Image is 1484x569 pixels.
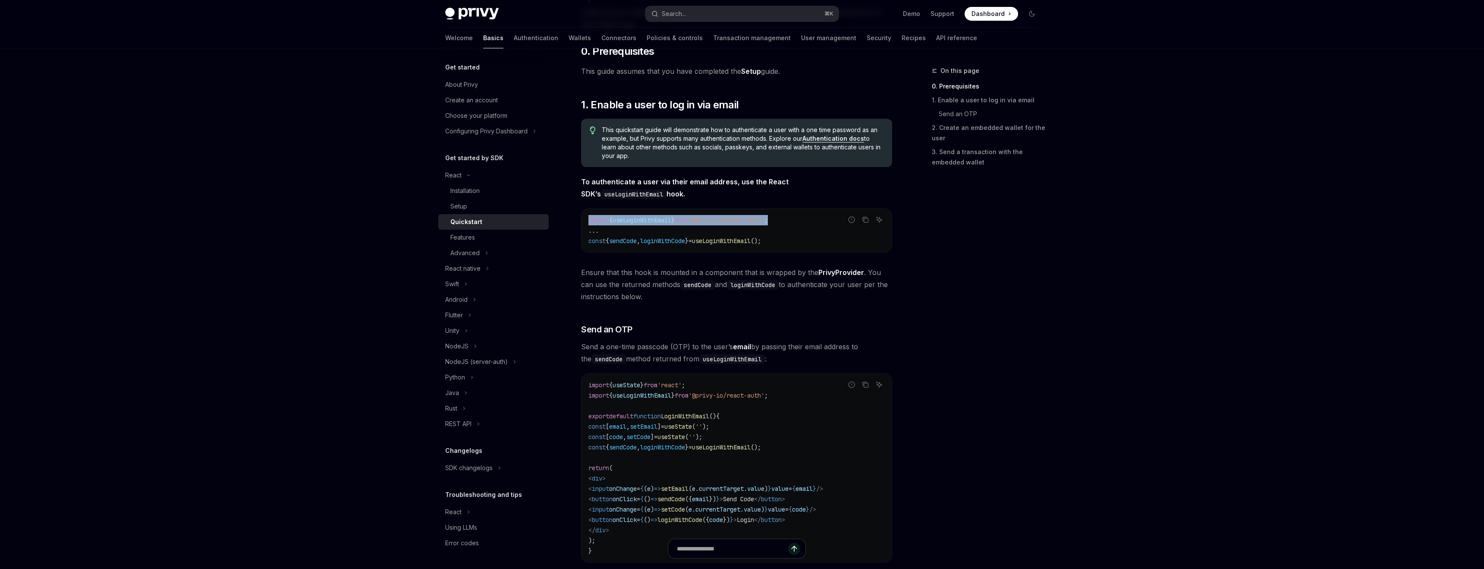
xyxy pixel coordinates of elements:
span: ( [685,506,689,513]
span: const [588,237,606,245]
span: = [689,443,692,451]
button: Toggle NodeJS (server-auth) section [438,354,549,370]
span: useState [657,433,685,441]
code: loginWithCode [727,280,779,290]
span: { [792,485,795,493]
span: '' [695,423,702,430]
button: Report incorrect code [846,379,857,390]
a: About Privy [438,77,549,92]
span: => [654,506,661,513]
span: ( [689,485,692,493]
a: Using LLMs [438,520,549,535]
span: = [654,433,657,441]
span: , [626,423,630,430]
a: Policies & controls [647,28,703,48]
div: Installation [450,186,480,196]
span: useState [613,381,640,389]
h5: Troubleshooting and tips [445,490,522,500]
button: Toggle REST API section [438,416,549,432]
a: API reference [936,28,977,48]
span: const [588,443,606,451]
span: > [720,495,723,503]
span: => [651,516,657,524]
div: React [445,507,462,517]
div: Setup [450,201,467,212]
span: useLoginWithEmail [613,216,671,224]
span: { [606,237,609,245]
span: e [689,506,692,513]
span: } [764,506,768,513]
a: Wallets [569,28,591,48]
div: Create an account [445,95,498,105]
span: onChange [609,506,637,513]
div: Flutter [445,310,463,320]
span: { [789,506,792,513]
span: setEmail [661,485,689,493]
span: value [744,506,761,513]
span: On this page [940,66,979,76]
span: { [640,506,644,513]
button: Ask AI [874,214,885,225]
span: button [761,495,782,503]
span: < [588,474,592,482]
span: currentTarget [699,485,744,493]
svg: Tip [590,126,596,134]
span: [ [606,423,609,430]
span: } [671,392,675,399]
span: < [588,485,592,493]
span: { [609,381,613,389]
span: email [692,495,709,503]
span: currentTarget [695,506,740,513]
a: Quickstart [438,214,549,230]
button: Copy the contents from the code block [860,379,871,390]
span: </ [588,526,595,534]
strong: To authenticate a user via their email address, use the React SDK’s hook. [581,177,789,198]
span: Send Code [723,495,754,503]
span: ; [682,381,685,389]
a: Basics [483,28,503,48]
span: 0. Prerequisites [581,44,654,58]
span: This quickstart guide will demonstrate how to authenticate a user with a one time password as an ... [602,126,883,160]
span: [ [606,433,609,441]
button: Open search [645,6,839,22]
span: . [692,506,695,513]
span: > [606,526,609,534]
span: ({ [702,516,709,524]
span: () [644,495,651,503]
span: . [744,485,747,493]
span: < [588,495,592,503]
span: } [768,485,771,493]
button: Toggle Configuring Privy Dashboard section [438,123,549,139]
button: Toggle Flutter section [438,307,549,323]
span: { [640,485,644,493]
span: from [644,381,657,389]
a: Send an OTP [932,107,1046,121]
div: Android [445,294,468,305]
span: div [592,474,602,482]
div: Advanced [450,248,480,258]
span: '@privy-io/react-auth' [689,216,764,224]
span: </ [754,516,761,524]
span: code [609,433,623,441]
div: Quickstart [450,217,482,227]
span: = [689,237,692,245]
span: const [588,433,606,441]
div: Choose your platform [445,111,507,121]
span: { [640,516,644,524]
span: ({ [685,495,692,503]
span: code [709,516,723,524]
span: Ensure that this hook is mounted in a component that is wrapped by the . You can use the returned... [581,266,892,303]
a: 3. Send a transaction with the embedded wallet [932,145,1046,169]
span: } [730,516,733,524]
span: = [637,485,640,493]
span: } [640,381,644,389]
span: ( [685,433,689,441]
span: setEmail [630,423,657,430]
span: sendCode [609,443,637,451]
button: Toggle Rust section [438,401,549,416]
span: ; [764,392,768,399]
span: loginWithCode [640,443,685,451]
span: sendCode [657,495,685,503]
span: = [789,485,792,493]
span: ( [644,485,647,493]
